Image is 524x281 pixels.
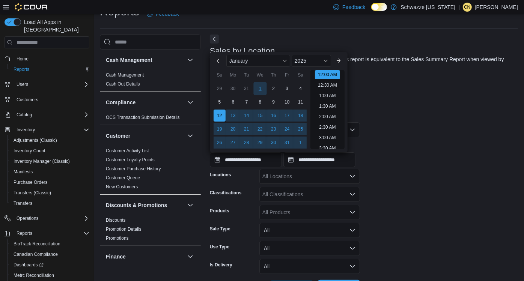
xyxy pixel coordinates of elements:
[186,131,195,140] button: Customer
[227,96,239,108] div: day-6
[210,190,242,196] label: Classifications
[475,3,518,12] p: [PERSON_NAME]
[14,169,33,175] span: Manifests
[11,65,32,74] a: Reports
[210,208,229,214] label: Products
[186,201,195,210] button: Discounts & Promotions
[14,190,51,196] span: Transfers (Classic)
[14,125,38,134] button: Inventory
[106,253,126,260] h3: Finance
[106,184,138,190] span: New Customers
[2,79,92,90] button: Users
[241,110,253,122] div: day-14
[295,123,307,135] div: day-25
[254,123,266,135] div: day-22
[14,200,32,206] span: Transfers
[8,188,92,198] button: Transfers (Classic)
[210,56,514,71] div: View sales totals by location for a specified date range. This report is equivalent to the Sales ...
[14,272,54,278] span: Metrc Reconciliation
[316,112,339,121] li: 2:00 AM
[295,110,307,122] div: day-18
[106,157,155,162] a: Customer Loyalty Points
[371,3,387,11] input: Dark Mode
[2,94,92,105] button: Customers
[14,54,32,63] a: Home
[14,95,41,104] a: Customers
[106,201,167,209] h3: Discounts & Promotions
[156,10,179,18] span: Feedback
[106,115,180,120] a: OCS Transaction Submission Details
[106,56,184,64] button: Cash Management
[106,132,130,140] h3: Customer
[14,229,35,238] button: Reports
[283,152,355,167] input: Press the down key to open a popover containing a calendar.
[213,82,307,149] div: January, 2025
[11,188,89,197] span: Transfers (Classic)
[241,96,253,108] div: day-7
[17,215,39,221] span: Operations
[14,80,31,89] button: Users
[292,55,331,67] div: Button. Open the year selector. 2025 is currently selected.
[14,241,60,247] span: BioTrack Reconciliation
[8,135,92,146] button: Adjustments (Classic)
[2,125,92,135] button: Inventory
[268,137,280,149] div: day-30
[106,166,161,171] a: Customer Purchase History
[11,188,54,197] a: Transfers (Classic)
[342,3,365,11] span: Feedback
[2,228,92,239] button: Reports
[106,81,140,87] span: Cash Out Details
[106,132,184,140] button: Customer
[241,69,253,81] div: Tu
[349,209,355,215] button: Open list of options
[106,226,142,232] span: Promotion Details
[259,223,360,238] button: All
[106,175,140,181] span: Customer Queue
[8,156,92,167] button: Inventory Manager (Classic)
[281,96,293,108] div: day-10
[8,198,92,209] button: Transfers
[186,56,195,65] button: Cash Management
[316,91,339,100] li: 1:00 AM
[8,260,92,270] a: Dashboards
[268,69,280,81] div: Th
[186,98,195,107] button: Compliance
[17,56,29,62] span: Home
[295,137,307,149] div: day-1
[106,217,126,223] span: Discounts
[254,137,266,149] div: day-29
[11,250,89,259] span: Canadian Compliance
[214,137,226,149] div: day-26
[106,227,142,232] a: Promotion Details
[281,69,293,81] div: Fr
[268,123,280,135] div: day-23
[241,83,253,95] div: day-31
[11,65,89,74] span: Reports
[259,241,360,256] button: All
[14,214,42,223] button: Operations
[186,252,195,261] button: Finance
[106,99,184,106] button: Compliance
[106,184,138,189] a: New Customers
[14,54,89,63] span: Home
[11,136,89,145] span: Adjustments (Classic)
[11,146,89,155] span: Inventory Count
[8,167,92,177] button: Manifests
[100,216,201,246] div: Discounts & Promotions
[17,97,38,103] span: Customers
[349,173,355,179] button: Open list of options
[106,236,129,241] a: Promotions
[106,201,184,209] button: Discounts & Promotions
[14,137,57,143] span: Adjustments (Classic)
[11,199,35,208] a: Transfers
[268,96,280,108] div: day-9
[241,137,253,149] div: day-28
[281,83,293,95] div: day-3
[11,178,89,187] span: Purchase Orders
[463,3,472,12] div: Courtnie Neault
[144,6,182,21] a: Feedback
[401,3,455,12] p: Schwazze [US_STATE]
[17,127,35,133] span: Inventory
[100,146,201,194] div: Customer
